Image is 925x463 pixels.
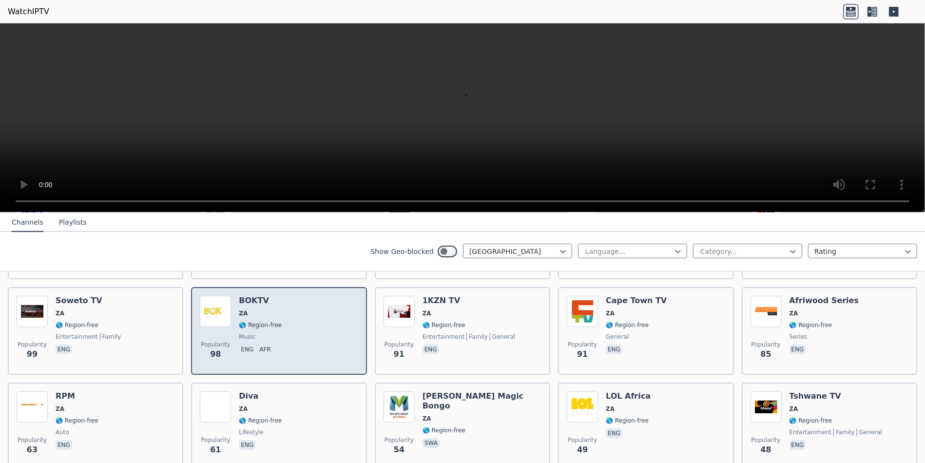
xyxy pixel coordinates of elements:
[257,345,272,354] p: afr
[606,333,629,341] span: general
[490,333,515,341] span: general
[790,440,806,450] p: eng
[423,309,431,317] span: ZA
[56,345,72,354] p: eng
[423,296,516,306] h6: 1KZN TV
[56,417,98,424] span: 🌎 Region-free
[606,417,649,424] span: 🌎 Region-free
[606,428,622,438] p: eng
[239,333,255,341] span: music
[239,391,282,401] h6: Diva
[577,444,588,456] span: 49
[17,391,48,423] img: RPM
[567,296,598,327] img: Cape Town TV
[790,309,798,317] span: ZA
[423,321,465,329] span: 🌎 Region-free
[239,296,282,306] h6: BOKTV
[857,428,882,436] span: general
[423,415,431,423] span: ZA
[394,444,405,456] span: 54
[752,341,781,348] span: Popularity
[56,333,98,341] span: entertainment
[751,391,782,423] img: Tshwane TV
[210,444,221,456] span: 61
[833,428,855,436] span: family
[384,296,415,327] img: 1KZN TV
[760,444,771,456] span: 48
[760,348,771,360] span: 85
[56,321,98,329] span: 🌎 Region-free
[790,321,832,329] span: 🌎 Region-free
[790,391,883,401] h6: Tshwane TV
[239,428,263,436] span: lifestyle
[466,333,488,341] span: family
[790,296,859,306] h6: Afriwood Series
[27,348,38,360] span: 99
[210,348,221,360] span: 98
[239,440,255,450] p: eng
[423,391,541,411] h6: [PERSON_NAME] Magic Bongo
[394,348,405,360] span: 91
[18,341,47,348] span: Popularity
[17,296,48,327] img: Soweto TV
[239,345,255,354] p: eng
[606,405,615,413] span: ZA
[752,436,781,444] span: Popularity
[12,213,43,232] button: Channels
[18,436,47,444] span: Popularity
[423,345,439,354] p: eng
[56,391,98,401] h6: RPM
[56,428,69,436] span: auto
[100,333,121,341] span: family
[577,348,588,360] span: 91
[370,247,434,256] label: Show Geo-blocked
[568,436,597,444] span: Popularity
[385,341,414,348] span: Popularity
[239,321,282,329] span: 🌎 Region-free
[239,417,282,424] span: 🌎 Region-free
[56,309,64,317] span: ZA
[606,345,622,354] p: eng
[790,333,808,341] span: series
[59,213,87,232] button: Playlists
[606,296,667,306] h6: Cape Town TV
[239,309,248,317] span: ZA
[568,341,597,348] span: Popularity
[201,341,230,348] span: Popularity
[790,417,832,424] span: 🌎 Region-free
[56,296,121,306] h6: Soweto TV
[751,296,782,327] img: Afriwood Series
[790,405,798,413] span: ZA
[200,391,231,423] img: Diva
[201,436,230,444] span: Popularity
[8,6,49,18] a: WatchIPTV
[606,309,615,317] span: ZA
[567,391,598,423] img: LOL Africa
[384,391,415,423] img: Maisha Magic Bongo
[56,405,64,413] span: ZA
[423,426,465,434] span: 🌎 Region-free
[385,436,414,444] span: Popularity
[56,440,72,450] p: eng
[27,444,38,456] span: 63
[606,321,649,329] span: 🌎 Region-free
[239,405,248,413] span: ZA
[423,438,440,448] p: swa
[606,391,651,401] h6: LOL Africa
[790,345,806,354] p: eng
[200,296,231,327] img: BOKTV
[423,333,465,341] span: entertainment
[790,428,832,436] span: entertainment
